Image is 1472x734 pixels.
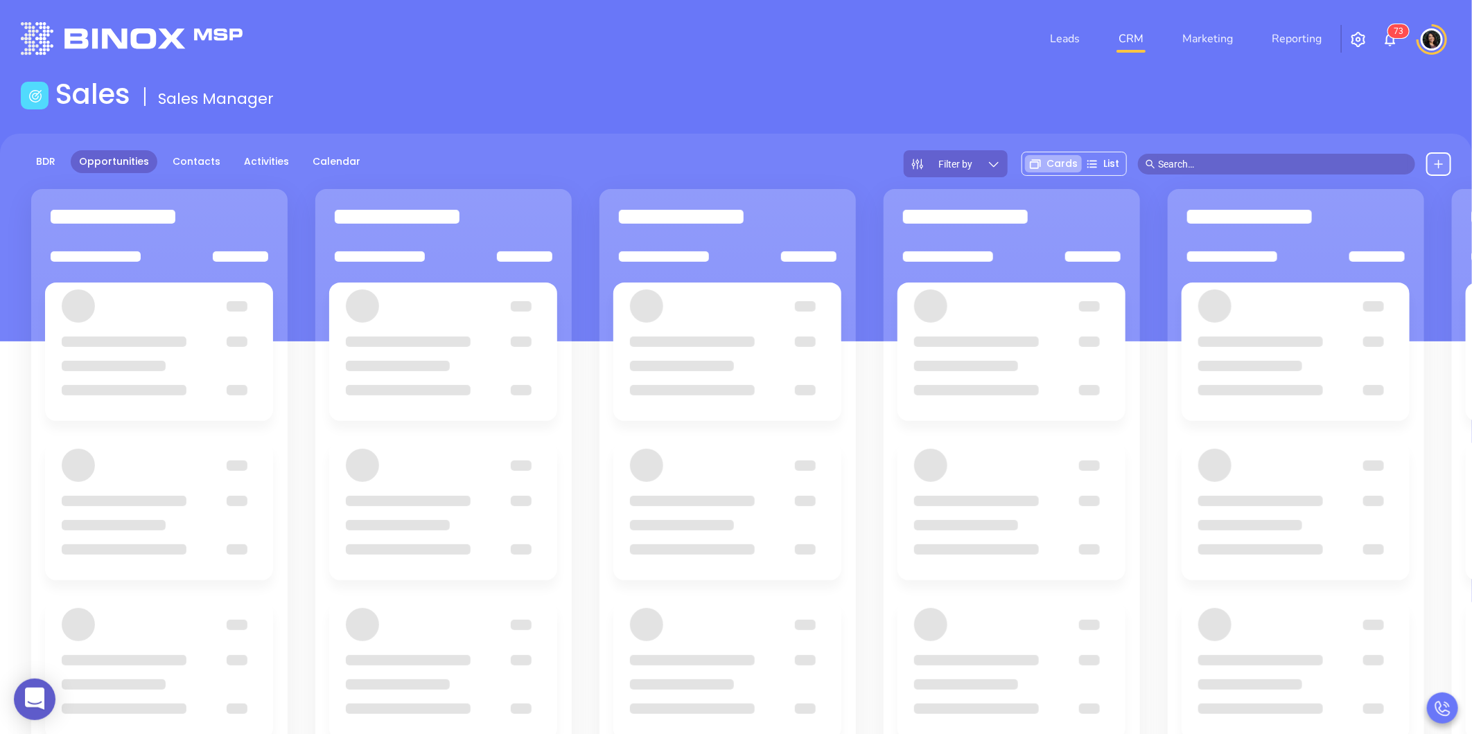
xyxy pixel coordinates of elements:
[1421,28,1443,51] img: user
[1025,155,1082,172] div: Cards
[1113,25,1149,53] a: CRM
[164,150,229,173] a: Contacts
[21,22,243,55] img: logo
[304,150,369,173] a: Calendar
[1044,25,1085,53] a: Leads
[158,88,274,109] span: Sales Manager
[1350,31,1367,48] img: iconSetting
[1399,26,1403,36] span: 3
[236,150,297,173] a: Activities
[1177,25,1238,53] a: Marketing
[1266,25,1327,53] a: Reporting
[1082,155,1123,172] div: List
[28,150,64,173] a: BDR
[1388,24,1409,38] sup: 73
[71,150,157,173] a: Opportunities
[1394,26,1399,36] span: 7
[55,78,130,111] h1: Sales
[939,159,973,169] span: Filter by
[1382,31,1399,48] img: iconNotification
[1146,159,1155,169] span: search
[1158,156,1408,172] input: Search…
